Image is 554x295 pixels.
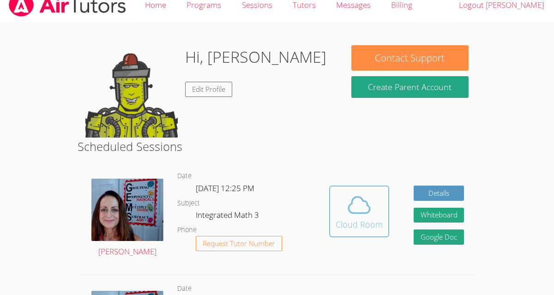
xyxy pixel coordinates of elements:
[185,45,326,69] h1: Hi, [PERSON_NAME]
[414,229,464,245] a: Google Doc
[177,170,192,182] dt: Date
[196,236,282,251] button: Request Tutor Number
[185,82,232,97] a: Edit Profile
[203,240,275,247] span: Request Tutor Number
[414,208,464,223] button: Whiteboard
[351,45,468,71] button: Contact Support
[177,283,192,295] dt: Date
[177,198,200,209] dt: Subject
[196,209,261,224] dd: Integrated Math 3
[351,76,468,98] button: Create Parent Account
[329,186,389,237] button: Cloud Room
[336,218,383,231] div: Cloud Room
[414,186,464,201] a: Details
[85,45,178,138] img: default.png
[196,183,254,193] span: [DATE] 12:25 PM
[78,138,476,155] h2: Scheduled Sessions
[91,179,163,259] a: [PERSON_NAME]
[91,179,163,241] img: avatar.png
[177,224,197,236] dt: Phone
